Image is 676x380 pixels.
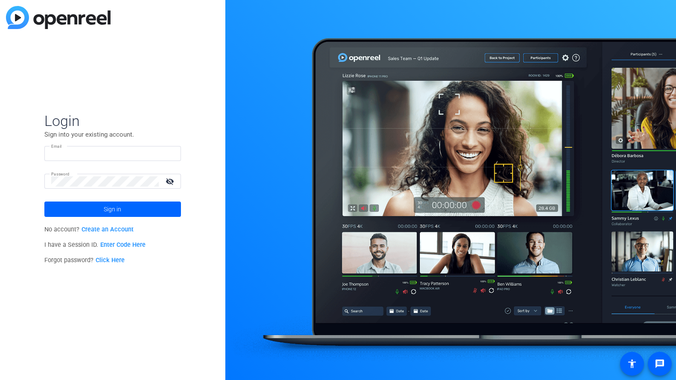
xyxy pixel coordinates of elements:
img: blue-gradient.svg [6,6,111,29]
a: Create an Account [82,226,134,233]
a: Click Here [96,257,125,264]
mat-icon: message [655,359,665,369]
a: Enter Code Here [100,241,146,248]
span: Forgot password? [44,257,125,264]
span: I have a Session ID. [44,241,146,248]
mat-icon: accessibility [627,359,637,369]
span: Sign in [104,199,121,220]
mat-label: Password [51,172,70,176]
mat-icon: visibility_off [160,175,181,187]
mat-label: Email [51,144,62,149]
button: Sign in [44,202,181,217]
span: No account? [44,226,134,233]
p: Sign into your existing account. [44,130,181,139]
input: Enter Email Address [51,149,174,159]
span: Login [44,112,181,130]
